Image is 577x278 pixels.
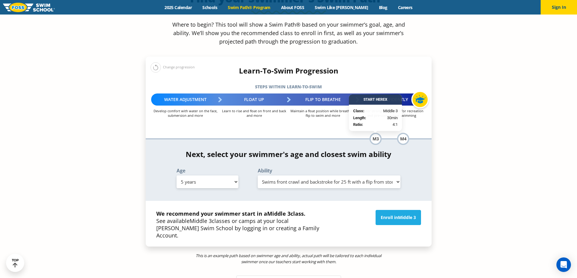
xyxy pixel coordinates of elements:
div: M3 [370,133,382,145]
span: X [385,98,387,102]
span: Middle 3 [383,108,398,114]
span: 30min [387,115,398,121]
p: Learn to rise and float on front and back and more [220,109,289,118]
h4: Learn-To-Swim Progression [146,67,432,75]
h4: Next, select your swimmer's age and closest swim ability [146,150,432,159]
a: Careers [393,5,418,10]
p: See available classes or camps at your local [PERSON_NAME] Swim School by logging in or creating ... [156,210,331,239]
a: Blog [373,5,393,10]
h5: Steps within Learn-to-Swim [146,83,432,91]
div: Start Here [349,95,402,105]
div: Open Intercom Messenger [556,257,571,272]
div: Water Adjustment [151,93,220,106]
strong: Length: [353,116,366,120]
p: Develop comfort with water on the face, submersion and more [151,109,220,118]
p: Where to begin? This tool will show a Swim Path® based on your swimmer’s goal, age, and ability. ... [170,20,407,46]
a: About FOSS [276,5,310,10]
div: Change progression [151,62,195,73]
label: Ability [258,168,401,173]
img: FOSS Swim School Logo [3,3,55,12]
a: Swim Path® Program [223,5,276,10]
p: Maintain a float position while breathing, flip to swim and more [289,109,357,118]
div: Swim Confidently [357,93,426,106]
div: M4 [397,133,409,145]
a: Swim Like [PERSON_NAME] [310,5,374,10]
a: Schools [197,5,223,10]
div: Flip to Breathe [289,93,357,106]
div: Float Up [220,93,289,106]
strong: Ratio: [353,123,363,127]
a: Enroll inMiddle 3 [376,210,421,225]
label: Age [177,168,238,173]
a: 2025 Calendar [159,5,197,10]
span: Middle 3 [398,214,416,220]
strong: Class: [353,109,364,113]
div: TOP [12,258,19,268]
strong: We recommend your swimmer start in a class. [156,210,305,217]
p: This is an example path based on swimmer age and ability, actual path will be tailored to each in... [194,253,383,265]
span: 4:1 [393,122,398,128]
span: Middle 3 [190,217,212,224]
span: Middle 3 [267,210,290,217]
